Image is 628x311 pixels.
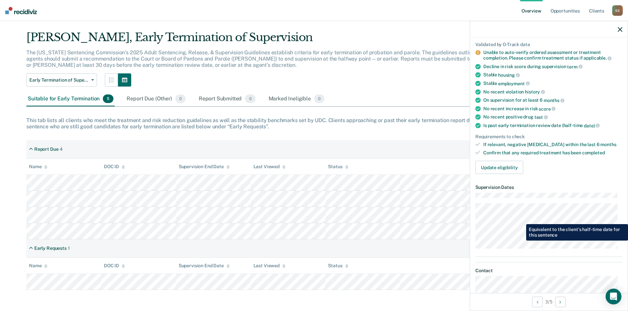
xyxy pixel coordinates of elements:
[104,263,125,269] div: DOC ID
[498,72,520,78] span: housing
[600,142,616,147] span: months
[328,164,348,169] div: Status
[483,89,622,95] div: No recent violation
[483,50,622,61] div: Unable to auto-verify ordered assessment or treatment completion. Please confirm treatment status...
[68,246,70,251] div: 1
[532,297,543,307] button: Previous Opportunity
[104,164,125,169] div: DOC ID
[483,142,622,147] div: If relevant, negative [MEDICAL_DATA] within the last 6
[254,164,285,169] div: Last Viewed
[29,164,47,169] div: Name
[498,81,529,86] span: employment
[179,164,230,169] div: Supervision End Date
[525,89,545,94] span: history
[584,123,600,128] span: date)
[60,146,63,152] div: 4
[483,106,622,112] div: No recent increase in risk
[555,297,566,307] button: Next Opportunity
[606,289,621,304] div: Open Intercom Messenger
[582,150,605,155] span: completed
[245,94,255,103] span: 0
[175,94,186,103] span: 0
[612,5,623,16] div: S S
[534,115,548,120] span: test
[475,134,622,139] div: Requirements to check
[544,97,564,103] span: months
[475,161,523,174] button: Update eligibility
[103,94,113,103] span: 5
[26,31,497,49] div: [PERSON_NAME], Early Termination of Supervision
[34,246,67,251] div: Early Requests
[179,263,230,269] div: Supervision End Date
[26,117,602,130] div: This tab lists all clients who meet the treatment and risk reduction guidelines as well as the st...
[483,122,622,128] div: Is past early termination review date (half-time
[483,64,622,69] div: Decline in risk score during supervision
[26,92,115,106] div: Suitable for Early Termination
[267,92,326,106] div: Marked Ineligible
[254,263,285,269] div: Last Viewed
[26,49,495,68] p: The [US_STATE] Sentencing Commission’s 2025 Adult Sentencing, Release, & Supervision Guidelines e...
[328,263,348,269] div: Status
[483,114,622,120] div: No recent positive drug
[29,77,89,83] span: Early Termination of Supervision
[470,293,628,310] div: 3 / 5
[483,72,622,78] div: Stable
[483,97,622,103] div: On supervision for at least 6
[125,92,187,106] div: Report Due (Other)
[475,268,622,273] dt: Contact
[475,41,622,47] div: Validated by O-Track data
[483,150,622,156] div: Confirm that any required treatment has been
[314,94,324,103] span: 0
[539,106,555,111] span: score
[567,64,582,69] span: term
[34,146,59,152] div: Report Due
[197,92,257,106] div: Report Submitted
[483,80,622,86] div: Stable
[5,7,37,14] img: Recidiviz
[475,184,622,190] dt: Supervision Dates
[29,263,47,269] div: Name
